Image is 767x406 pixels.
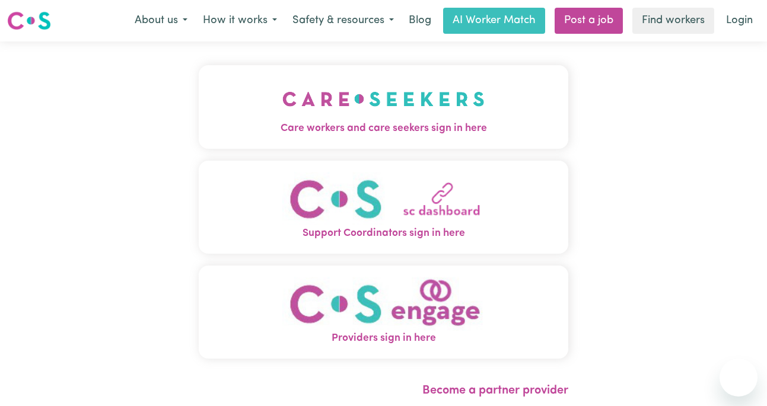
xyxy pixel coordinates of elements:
[199,265,568,358] button: Providers sign in here
[422,385,568,397] a: Become a partner provider
[199,331,568,346] span: Providers sign in here
[199,121,568,136] span: Care workers and care seekers sign in here
[195,8,285,33] button: How it works
[199,160,568,253] button: Support Coordinators sign in here
[7,10,51,31] img: Careseekers logo
[632,8,714,34] a: Find workers
[402,8,438,34] a: Blog
[7,7,51,34] a: Careseekers logo
[555,8,623,34] a: Post a job
[199,226,568,241] span: Support Coordinators sign in here
[127,8,195,33] button: About us
[285,8,402,33] button: Safety & resources
[443,8,545,34] a: AI Worker Match
[719,8,760,34] a: Login
[720,359,758,397] iframe: Button to launch messaging window
[199,65,568,148] button: Care workers and care seekers sign in here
